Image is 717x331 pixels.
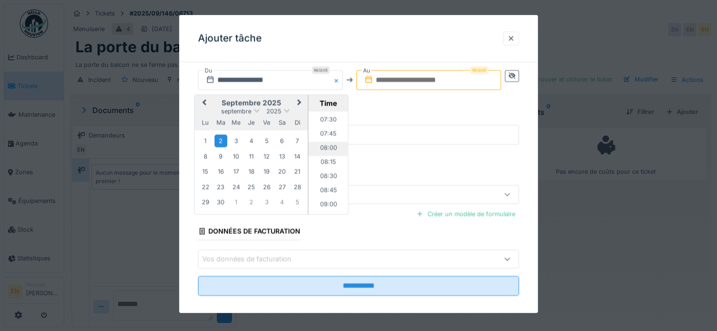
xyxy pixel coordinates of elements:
[214,180,227,193] div: Choose mardi 23 septembre 2025
[214,116,227,129] div: mardi
[230,134,242,147] div: Choose mercredi 3 septembre 2025
[276,195,288,208] div: Choose samedi 4 octobre 2025
[332,70,343,89] button: Close
[214,165,227,178] div: Choose mardi 16 septembre 2025
[276,134,288,147] div: Choose samedi 6 septembre 2025
[291,134,304,147] div: Choose dimanche 7 septembre 2025
[308,141,348,155] li: 08:00
[245,165,258,178] div: Choose jeudi 18 septembre 2025
[204,65,213,75] label: Du
[245,116,258,129] div: jeudi
[308,184,348,198] li: 08:45
[308,198,348,212] li: 09:00
[311,98,346,107] div: Time
[199,180,212,193] div: Choose lundi 22 septembre 2025
[291,150,304,162] div: Choose dimanche 14 septembre 2025
[276,150,288,162] div: Choose samedi 13 septembre 2025
[199,165,212,178] div: Choose lundi 15 septembre 2025
[276,165,288,178] div: Choose samedi 20 septembre 2025
[260,180,273,193] div: Choose vendredi 26 septembre 2025
[230,195,242,208] div: Choose mercredi 1 octobre 2025
[362,65,371,75] label: Au
[308,111,348,214] ul: Time
[260,134,273,147] div: Choose vendredi 5 septembre 2025
[260,116,273,129] div: vendredi
[308,170,348,184] li: 08:30
[230,165,242,178] div: Choose mercredi 17 septembre 2025
[198,133,305,210] div: Month septembre, 2025
[199,150,212,162] div: Choose lundi 8 septembre 2025
[291,116,304,129] div: dimanche
[199,116,212,129] div: lundi
[260,165,273,178] div: Choose vendredi 19 septembre 2025
[198,224,300,240] div: Données de facturation
[214,195,227,208] div: Choose mardi 30 septembre 2025
[276,116,288,129] div: samedi
[230,180,242,193] div: Choose mercredi 24 septembre 2025
[293,96,308,111] button: Next Month
[199,134,212,147] div: Choose lundi 1 septembre 2025
[308,155,348,170] li: 08:15
[308,127,348,141] li: 07:45
[199,195,212,208] div: Choose lundi 29 septembre 2025
[291,180,304,193] div: Choose dimanche 28 septembre 2025
[470,66,488,73] div: Requis
[291,165,304,178] div: Choose dimanche 21 septembre 2025
[230,116,242,129] div: mercredi
[230,150,242,162] div: Choose mercredi 10 septembre 2025
[266,107,281,114] span: 2025
[245,150,258,162] div: Choose jeudi 11 septembre 2025
[221,107,251,114] span: septembre
[195,98,308,107] h2: septembre 2025
[214,150,227,162] div: Choose mardi 9 septembre 2025
[214,134,227,147] div: Choose mardi 2 septembre 2025
[260,195,273,208] div: Choose vendredi 3 octobre 2025
[245,195,258,208] div: Choose jeudi 2 octobre 2025
[308,212,348,226] li: 09:15
[276,180,288,193] div: Choose samedi 27 septembre 2025
[245,134,258,147] div: Choose jeudi 4 septembre 2025
[260,150,273,162] div: Choose vendredi 12 septembre 2025
[196,96,211,111] button: Previous Month
[202,254,305,264] div: Vos données de facturation
[245,180,258,193] div: Choose jeudi 25 septembre 2025
[312,66,330,73] div: Requis
[198,32,262,44] h3: Ajouter tâche
[308,113,348,127] li: 07:30
[291,195,304,208] div: Choose dimanche 5 octobre 2025
[412,207,519,220] div: Créer un modèle de formulaire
